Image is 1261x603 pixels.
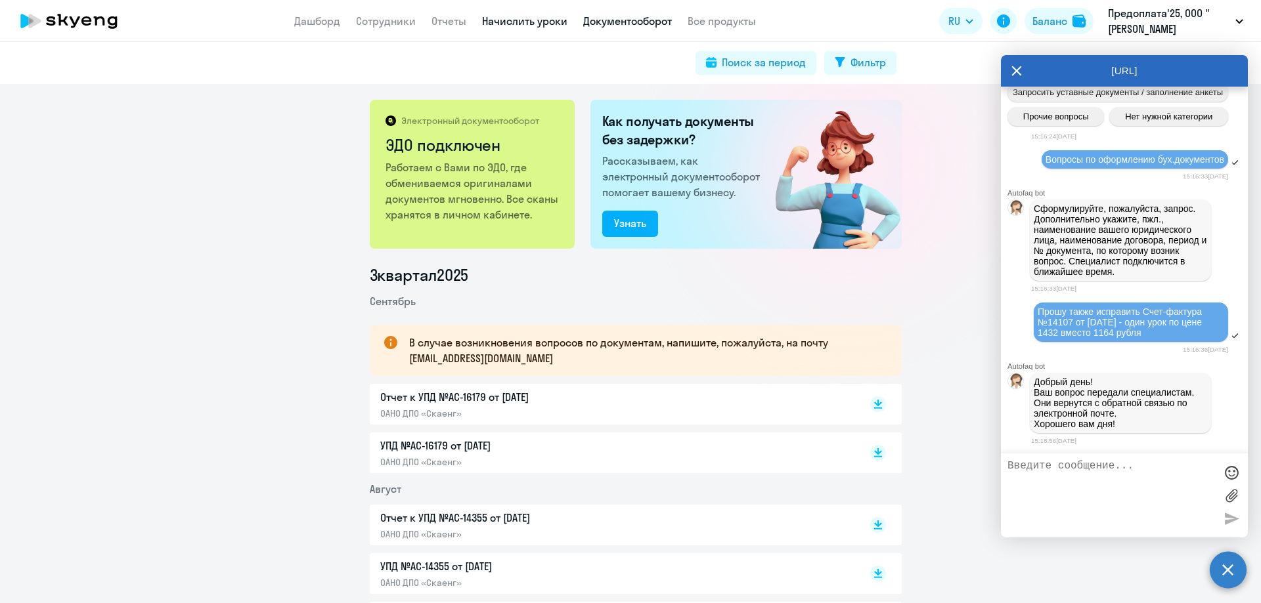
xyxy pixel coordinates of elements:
span: Сформулируйте, пожалуйста, запрос. Дополнительно укажите, пжл., наименование вашего юридического ... [1034,203,1209,277]
a: Отчет к УПД №AC-14355 от [DATE]ОАНО ДПО «Скаенг» [380,510,843,540]
time: 15:16:24[DATE] [1031,133,1076,140]
span: Запросить уставные документы / заполнение анкеты [1013,87,1223,97]
a: Начислить уроки [482,14,567,28]
img: connected [754,100,902,249]
a: УПД №AC-16179 от [DATE]ОАНО ДПО «Скаенг» [380,438,843,468]
p: ОАНО ДПО «Скаенг» [380,407,656,419]
img: bot avatar [1008,200,1025,219]
span: Прочие вопросы [1023,112,1089,121]
a: Отчеты [431,14,466,28]
button: Нет нужной категории [1109,107,1228,126]
span: Сентябрь [370,295,416,308]
button: Фильтр [824,51,896,75]
img: bot avatar [1008,373,1025,392]
p: Добрый день! [1034,377,1207,387]
p: Хорошего вам дня! [1034,419,1207,429]
p: В случае возникновения вопросов по документам, напишите, пожалуйста, на почту [EMAIL_ADDRESS][DOM... [409,335,878,366]
a: Документооборот [583,14,672,28]
p: УПД №AC-16179 от [DATE] [380,438,656,453]
img: balance [1073,14,1086,28]
button: Предоплата'25, ООО "[PERSON_NAME] РАМЕНСКОЕ" [1101,5,1250,37]
span: RU [948,13,960,29]
p: ОАНО ДПО «Скаенг» [380,528,656,540]
button: Поиск за период [696,51,816,75]
div: Фильтр [851,54,886,70]
p: Отчет к УПД №AC-16179 от [DATE] [380,389,656,405]
a: Отчет к УПД №AC-16179 от [DATE]ОАНО ДПО «Скаенг» [380,389,843,419]
a: Сотрудники [356,14,416,28]
h2: Как получать документы без задержки? [602,112,765,149]
p: Предоплата'25, ООО "[PERSON_NAME] РАМЕНСКОЕ" [1108,5,1230,37]
time: 15:16:33[DATE] [1031,285,1076,292]
p: Ваш вопрос передали специалистам. [1034,387,1207,398]
button: Запросить уставные документы / заполнение анкеты [1007,83,1228,102]
button: Балансbalance [1025,8,1094,34]
button: Прочие вопросы [1007,107,1104,126]
div: Autofaq bot [1007,362,1248,370]
time: 15:16:33[DATE] [1183,173,1228,180]
span: Нет нужной категории [1125,112,1212,121]
p: ОАНО ДПО «Скаенг» [380,577,656,589]
p: УПД №AC-14355 от [DATE] [380,558,656,574]
time: 15:16:36[DATE] [1183,346,1228,353]
p: Электронный документооборот [401,115,539,127]
a: УПД №AC-14355 от [DATE]ОАНО ДПО «Скаенг» [380,558,843,589]
p: Работаем с Вами по ЭДО, где обмениваемся оригиналами документов мгновенно. Все сканы хранятся в л... [386,159,561,222]
p: Рассказываем, как электронный документооборот помогает вашему бизнесу. [602,153,765,200]
span: Вопросы по оформлению бух.документов [1046,154,1224,165]
div: Узнать [614,215,646,231]
p: ОАНО ДПО «Скаенг» [380,456,656,468]
a: Дашборд [294,14,340,28]
div: Баланс [1032,13,1067,29]
div: Autofaq bot [1007,189,1248,197]
time: 15:18:56[DATE] [1031,437,1076,444]
span: Август [370,482,401,495]
a: Все продукты [688,14,756,28]
div: Поиск за период [722,54,806,70]
li: 3 квартал 2025 [370,264,902,285]
button: RU [939,8,983,34]
p: Отчет к УПД №AC-14355 от [DATE] [380,510,656,526]
p: Они вернутся с обратной связью по электронной почте. [1034,398,1207,419]
button: Узнать [602,211,658,237]
span: Прошу также исправить Счет-фактура №14107 от [DATE] - один урок по цене 1432 вместо 1164 рубля [1038,306,1205,338]
label: Лимит 10 файлов [1222,486,1241,505]
h2: ЭДО подключен [386,135,561,156]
